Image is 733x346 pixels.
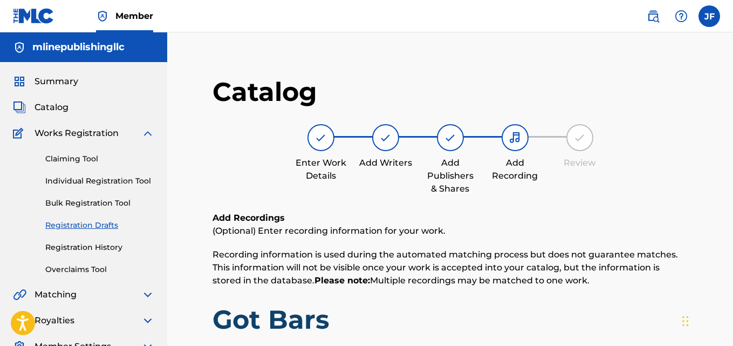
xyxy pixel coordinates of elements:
[32,41,125,53] h5: mlinepublishingllc
[573,131,586,144] img: step indicator icon for Review
[13,41,26,54] img: Accounts
[444,131,457,144] img: step indicator icon for Add Publishers & Shares
[314,131,327,144] img: step indicator icon for Enter Work Details
[509,131,522,144] img: step indicator icon for Add Recording
[213,249,678,286] span: Recording information is used during the automated matching process but does not guarantee matche...
[141,127,154,140] img: expand
[141,288,154,301] img: expand
[13,288,26,301] img: Matching
[359,157,413,169] div: Add Writers
[13,75,78,88] a: SummarySummary
[96,10,109,23] img: Top Rightsholder
[45,198,154,209] a: Bulk Registration Tool
[213,212,688,225] h6: Add Recordings
[314,275,370,286] strong: Please note:
[35,314,74,327] span: Royalties
[642,5,664,27] a: Public Search
[35,288,77,301] span: Matching
[45,242,154,253] a: Registration History
[13,127,27,140] img: Works Registration
[45,220,154,231] a: Registration Drafts
[45,264,154,275] a: Overclaims Tool
[679,294,733,346] iframe: Chat Widget
[647,10,660,23] img: search
[45,175,154,187] a: Individual Registration Tool
[13,101,26,114] img: Catalog
[698,5,720,27] div: User Menu
[423,157,477,195] div: Add Publishers & Shares
[213,226,446,236] span: (Optional) Enter recording information for your work.
[141,314,154,327] img: expand
[682,305,689,337] div: Drag
[35,75,78,88] span: Summary
[45,153,154,165] a: Claiming Tool
[294,157,348,182] div: Enter Work Details
[115,10,153,22] span: Member
[488,157,542,182] div: Add Recording
[670,5,692,27] div: Help
[213,303,688,336] h1: Got Bars
[35,127,119,140] span: Works Registration
[13,8,54,24] img: MLC Logo
[13,314,26,327] img: Royalties
[379,131,392,144] img: step indicator icon for Add Writers
[213,76,688,108] h1: Catalog
[675,10,688,23] img: help
[13,75,26,88] img: Summary
[13,101,68,114] a: CatalogCatalog
[703,207,733,294] iframe: Resource Center
[35,101,68,114] span: Catalog
[553,157,607,169] div: Review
